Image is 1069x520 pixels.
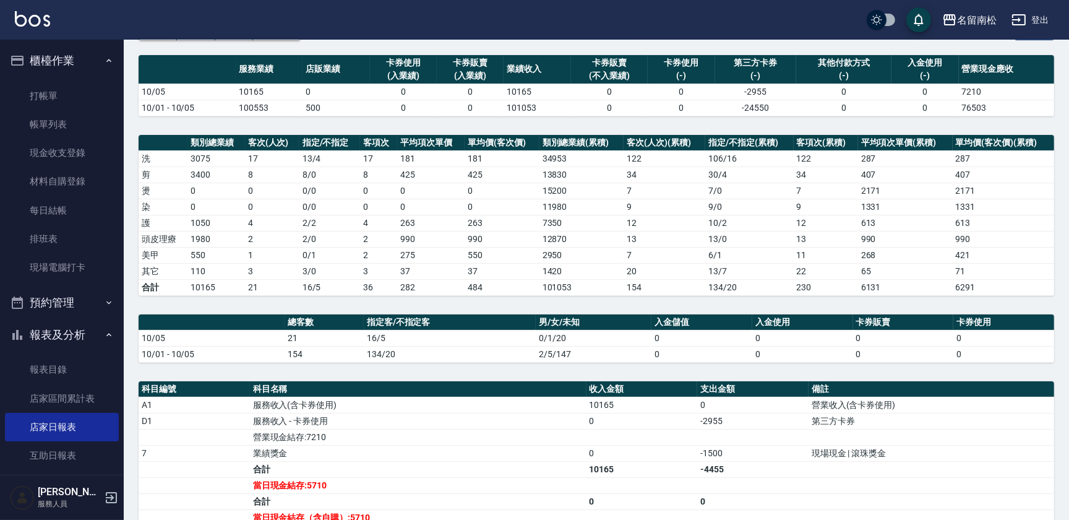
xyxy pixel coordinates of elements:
td: 0 [360,183,397,199]
td: 11980 [539,199,624,215]
td: 0 [245,183,299,199]
td: 268 [858,247,953,263]
td: 17 [245,150,299,167]
td: 6291 [953,279,1054,295]
td: 0 [651,346,752,362]
td: 2 / 0 [299,231,360,247]
button: 登出 [1007,9,1054,32]
td: 8 [360,167,397,183]
td: 613 [858,215,953,231]
td: 0 [370,84,437,100]
td: 37 [397,263,465,279]
td: 550 [465,247,539,263]
td: 2 [360,247,397,263]
td: 12 [794,215,858,231]
td: 剪 [139,167,187,183]
td: 17 [360,150,397,167]
th: 卡券販賣 [853,314,954,331]
td: 134/20 [364,346,536,362]
th: 單均價(客次價) [465,135,539,151]
th: 卡券使用 [953,314,1054,331]
td: -4455 [697,461,809,477]
a: 每日結帳 [5,196,119,225]
td: 9 [624,199,705,215]
img: Person [10,485,35,510]
td: 洗 [139,150,187,167]
td: 7 [624,247,705,263]
div: 名留南松 [957,12,997,28]
a: 互助日報表 [5,441,119,470]
th: 類別總業績(累積) [539,135,624,151]
td: 10165 [504,84,570,100]
td: 0 [648,100,715,116]
td: 0 [586,445,698,461]
td: 0 [245,199,299,215]
td: 0 [796,84,891,100]
td: 13 / 7 [705,263,793,279]
td: 3 / 0 [299,263,360,279]
th: 平均項次單價 [397,135,465,151]
td: 407 [953,167,1054,183]
th: 客項次(累積) [794,135,858,151]
th: 平均項次單價(累積) [858,135,953,151]
td: 15200 [539,183,624,199]
td: 263 [465,215,539,231]
td: 990 [858,231,953,247]
th: 類別總業績 [187,135,245,151]
td: 100553 [236,100,303,116]
td: D1 [139,413,250,429]
td: 181 [397,150,465,167]
td: 1331 [858,199,953,215]
td: 11 [794,247,858,263]
td: 134/20 [705,279,793,295]
div: 其他付款方式 [799,56,888,69]
th: 收入金額 [586,381,698,397]
td: 0 [571,84,648,100]
td: 13 / 0 [705,231,793,247]
td: 0 [397,199,465,215]
td: 550 [187,247,245,263]
td: 10/05 [139,330,285,346]
th: 營業現金應收 [959,55,1054,84]
td: 7 [139,445,250,461]
div: (入業績) [373,69,434,82]
td: 287 [858,150,953,167]
td: 0 [752,346,853,362]
td: 10/01 - 10/05 [139,100,236,116]
td: 4 [360,215,397,231]
th: 客次(人次)(累積) [624,135,705,151]
td: 0 [187,199,245,215]
td: 2 [245,231,299,247]
p: 服務人員 [38,498,101,509]
td: 2 / 2 [299,215,360,231]
td: 230 [794,279,858,295]
td: 990 [397,231,465,247]
td: 65 [858,263,953,279]
a: 報表目錄 [5,355,119,384]
td: 1 [245,247,299,263]
div: (不入業績) [574,69,645,82]
td: 10/05 [139,84,236,100]
td: 合計 [139,279,187,295]
td: 76503 [959,100,1054,116]
td: 2171 [953,183,1054,199]
td: 業績獎金 [250,445,586,461]
td: 現場現金 | 滾珠獎金 [809,445,1054,461]
td: 2 [360,231,397,247]
td: 13 / 4 [299,150,360,167]
td: 10165 [187,279,245,295]
div: 第三方卡券 [718,56,793,69]
a: 帳單列表 [5,110,119,139]
td: 0 [752,330,853,346]
td: 3075 [187,150,245,167]
td: 7 / 0 [705,183,793,199]
td: 34 [794,167,858,183]
td: 36 [360,279,397,295]
button: 名留南松 [937,7,1002,33]
td: 7 [624,183,705,199]
a: 店家日報表 [5,413,119,441]
td: 9 [794,199,858,215]
td: 990 [465,231,539,247]
td: 2/5/147 [536,346,651,362]
button: save [906,7,931,32]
